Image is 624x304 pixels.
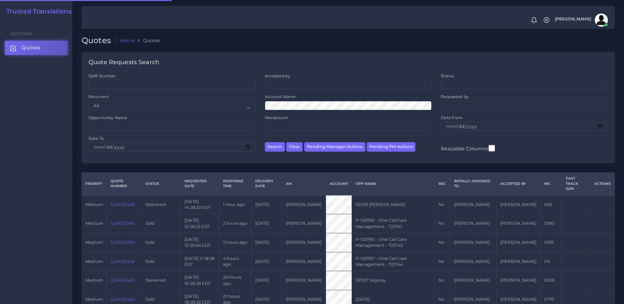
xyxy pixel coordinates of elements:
[282,173,326,195] th: AM
[352,214,435,233] td: P-100792 - One Call Care Management - T23741
[367,142,415,152] button: Pending PM Actions
[282,252,326,271] td: [PERSON_NAME]
[88,94,109,99] label: Recurrent
[540,214,562,233] td: 2995
[450,195,497,214] td: [PERSON_NAME]
[326,173,352,195] th: Account
[111,221,134,226] a: QAR125346
[540,173,562,195] th: WC
[265,73,290,79] label: Accepted by
[181,195,219,214] td: [DATE] 14:28:20 EDT
[219,233,251,252] td: 2 hours ago
[2,8,72,15] a: Trusted Translations
[441,144,495,152] label: Resizable Columns
[88,136,104,141] label: Date To
[540,195,562,214] td: 450
[219,173,251,195] th: Response Time
[265,115,288,120] label: Wordcount
[251,271,282,290] td: [DATE]
[251,214,282,233] td: [DATE]
[497,271,540,290] td: [PERSON_NAME]
[111,240,134,245] a: QAR125390
[141,214,181,233] td: Sold
[88,73,116,79] label: QAR Number
[497,233,540,252] td: [PERSON_NAME]
[590,173,614,195] th: Actions
[88,115,127,120] label: Opportunity Name
[141,252,181,271] td: Sold
[435,233,450,252] td: No
[219,214,251,233] td: 2 hours ago
[181,214,219,233] td: [DATE] 12:58:22 EDT
[10,31,32,36] span: Sections
[181,173,219,195] th: Requested Date
[497,195,540,214] td: [PERSON_NAME]
[111,297,135,302] a: QAR125400
[282,271,326,290] td: [PERSON_NAME]
[540,252,562,271] td: 116
[85,202,103,207] span: medium
[435,195,450,214] td: No
[552,13,610,27] a: [PERSON_NAME]avatar
[85,240,103,245] span: medium
[352,252,435,271] td: P-100797 - One Call Care Management - T23744
[595,13,608,27] img: avatar
[251,195,282,214] td: [DATE]
[111,278,134,283] a: QAR125405
[441,115,463,120] label: Date From
[282,195,326,214] td: [PERSON_NAME]
[181,233,219,252] td: [DATE] 12:50:44 EDT
[181,252,219,271] td: [DATE] 11:18:58 EDT
[141,271,181,290] td: Delivered
[111,202,135,207] a: QAR125446
[435,173,450,195] th: REC
[111,259,134,264] a: QAR125418
[85,278,103,283] span: medium
[450,271,497,290] td: [PERSON_NAME]
[85,259,103,264] span: medium
[251,252,282,271] td: [DATE]
[441,94,469,99] label: Requested by
[286,142,303,152] button: Clear
[141,233,181,252] td: Sold
[488,144,495,152] input: Resizable Columns
[219,271,251,290] td: 20 hours ago
[219,252,251,271] td: 4 hours ago
[562,173,590,195] th: Fast Track QAR
[352,173,435,195] th: Opp Name
[497,173,540,195] th: Accepted by
[107,173,141,195] th: Quote Number
[435,252,450,271] td: No
[441,73,454,79] label: Status
[282,233,326,252] td: [PERSON_NAME]
[21,44,40,51] span: Quotes
[540,271,562,290] td: 3000
[265,142,285,152] button: Search
[82,36,116,45] h2: Quotes
[141,195,181,214] td: Delivered
[265,94,296,99] label: Account Name
[5,41,67,55] a: Quotes
[352,195,435,214] td: 92339 [PERSON_NAME]
[555,17,591,21] span: [PERSON_NAME]
[352,233,435,252] td: P-100795 - One Call Care Management - T23743
[304,142,365,152] button: Pending Manager Actions
[450,173,497,195] th: Initially Assigned to
[181,271,219,290] td: [DATE] 19:26:39 EDT
[497,214,540,233] td: [PERSON_NAME]
[450,252,497,271] td: [PERSON_NAME]
[82,173,107,195] th: Priority
[251,233,282,252] td: [DATE]
[450,214,497,233] td: [PERSON_NAME]
[135,37,160,44] li: Quotes
[120,37,135,44] a: Home
[497,252,540,271] td: [PERSON_NAME]
[251,173,282,195] th: Delivery Date
[88,59,159,66] h4: Quote Requests Search
[141,173,181,195] th: Status
[540,233,562,252] td: 1939
[435,271,450,290] td: No
[85,221,103,226] span: medium
[85,297,103,302] span: medium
